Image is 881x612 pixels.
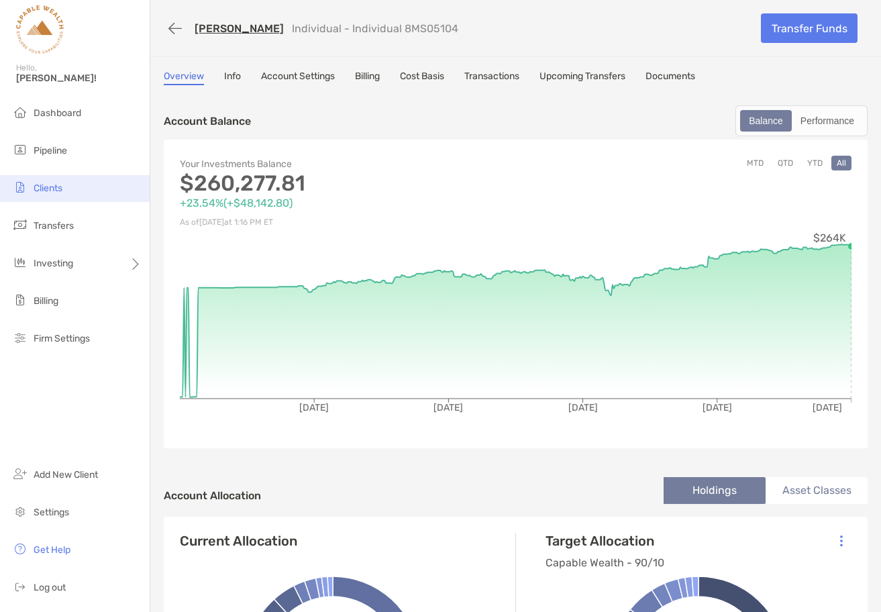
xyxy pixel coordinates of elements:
[180,175,516,192] p: $260,277.81
[261,70,335,85] a: Account Settings
[292,22,458,35] p: Individual - Individual 8MS05104
[802,156,828,170] button: YTD
[34,258,73,269] span: Investing
[12,142,28,158] img: pipeline icon
[741,156,769,170] button: MTD
[772,156,798,170] button: QTD
[224,70,241,85] a: Info
[12,329,28,346] img: firm-settings icon
[195,22,284,35] a: [PERSON_NAME]
[12,292,28,308] img: billing icon
[12,578,28,595] img: logout icon
[34,107,81,119] span: Dashboard
[568,402,598,413] tspan: [DATE]
[813,232,846,244] tspan: $264K
[12,541,28,557] img: get-help icon
[164,489,261,502] h4: Account Allocation
[164,70,204,85] a: Overview
[433,402,463,413] tspan: [DATE]
[831,156,851,170] button: All
[464,70,519,85] a: Transactions
[400,70,444,85] a: Cost Basis
[761,13,858,43] a: Transfer Funds
[34,295,58,307] span: Billing
[180,214,516,231] p: As of [DATE] at 1:16 PM ET
[16,5,64,54] img: Zoe Logo
[34,183,62,194] span: Clients
[813,402,842,413] tspan: [DATE]
[299,402,329,413] tspan: [DATE]
[355,70,380,85] a: Billing
[12,254,28,270] img: investing icon
[164,113,251,130] p: Account Balance
[34,507,69,518] span: Settings
[180,156,516,172] p: Your Investments Balance
[12,179,28,195] img: clients icon
[539,70,625,85] a: Upcoming Transfers
[180,533,297,549] h4: Current Allocation
[703,402,732,413] tspan: [DATE]
[793,111,862,130] div: Performance
[34,145,67,156] span: Pipeline
[34,333,90,344] span: Firm Settings
[664,477,766,504] li: Holdings
[12,217,28,233] img: transfers icon
[840,535,843,547] img: Icon List Menu
[16,72,142,84] span: [PERSON_NAME]!
[546,533,664,549] h4: Target Allocation
[12,466,28,482] img: add_new_client icon
[645,70,695,85] a: Documents
[180,195,516,211] p: +23.54% ( +$48,142.80 )
[34,220,74,232] span: Transfers
[12,104,28,120] img: dashboard icon
[34,544,70,556] span: Get Help
[34,469,98,480] span: Add New Client
[766,477,868,504] li: Asset Classes
[34,582,66,593] span: Log out
[735,105,868,136] div: segmented control
[12,503,28,519] img: settings icon
[546,554,664,571] p: Capable Wealth - 90/10
[741,111,790,130] div: Balance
